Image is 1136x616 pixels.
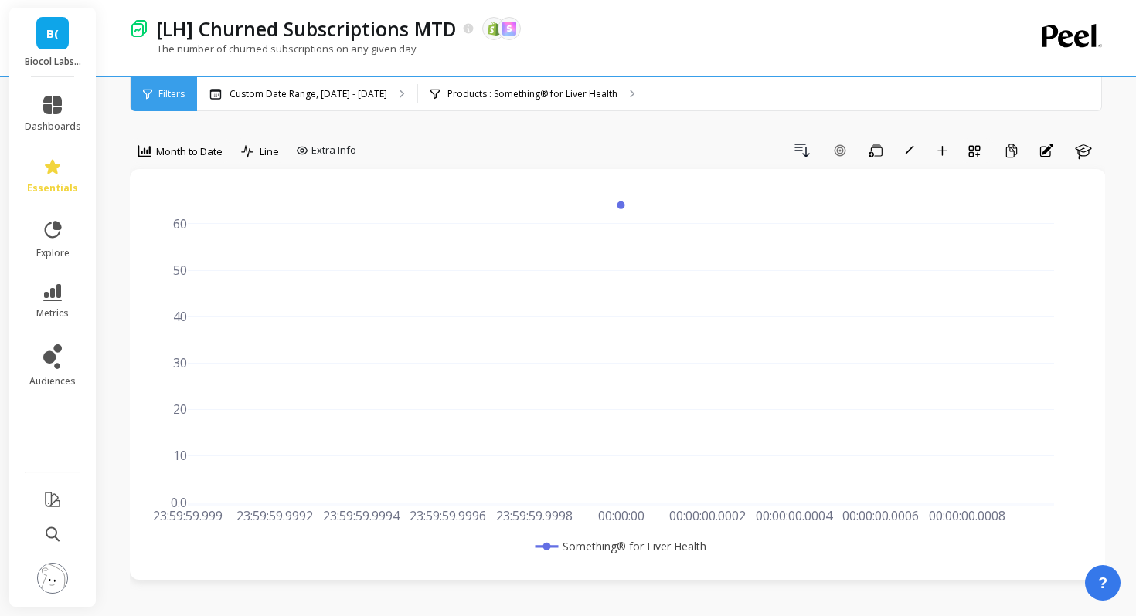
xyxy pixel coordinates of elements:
span: Line [260,144,279,159]
img: api.skio.svg [502,22,516,36]
p: Biocol Labs (US) [25,56,81,68]
span: Month to Date [156,144,223,159]
span: B( [46,25,59,42]
button: ? [1085,565,1121,601]
img: header icon [130,19,148,38]
span: metrics [36,307,69,320]
span: audiences [29,375,76,388]
span: dashboards [25,120,81,133]
img: api.shopify.svg [487,22,501,36]
span: explore [36,247,70,259]
p: [LH] Churned Subscriptions MTD [156,15,457,42]
p: Custom Date Range, [DATE] - [DATE] [230,88,387,100]
span: Extra Info [311,143,356,158]
span: Filters [158,88,185,100]
p: The number of churned subscriptions on any given day [130,42,417,56]
span: essentials [27,182,78,195]
img: profile picture [37,563,68,594]
p: Products : Something® for Liver Health [447,88,617,100]
span: ? [1098,572,1107,594]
